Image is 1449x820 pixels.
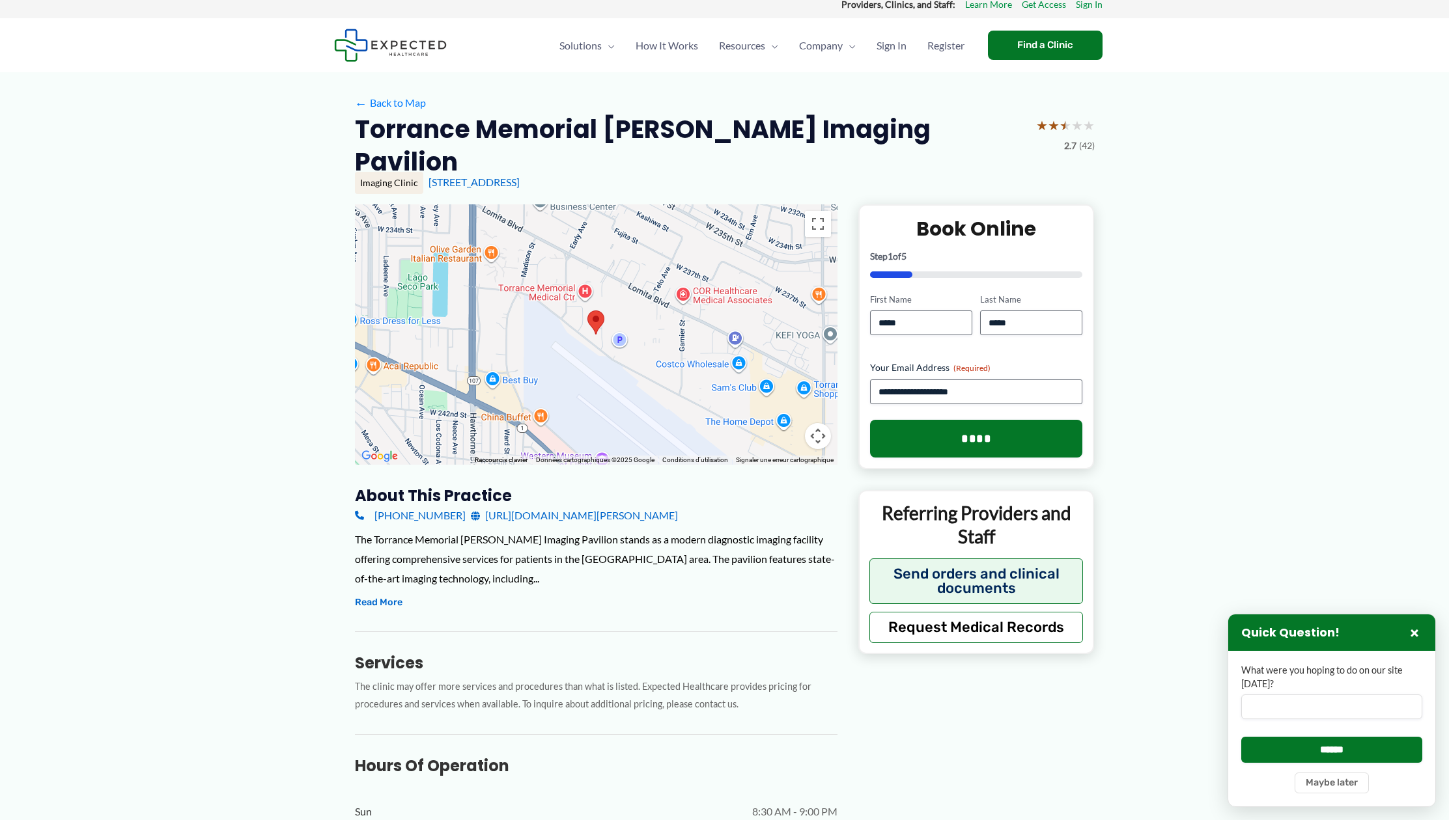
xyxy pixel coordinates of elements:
h3: Quick Question! [1241,625,1340,640]
span: (Required) [953,363,991,373]
a: Signaler une erreur cartographique [736,456,834,463]
span: Register [927,23,964,68]
span: Sign In [877,23,907,68]
a: Register [917,23,975,68]
button: Commandes de la caméra de la carte [805,423,831,449]
a: How It Works [625,23,709,68]
button: Close [1407,625,1422,640]
img: Google [358,448,401,465]
a: SolutionsMenu Toggle [549,23,625,68]
a: [PHONE_NUMBER] [355,506,466,525]
h3: Services [355,653,837,673]
img: Expected Healthcare Logo - side, dark font, small [334,29,447,62]
h2: Torrance Memorial [PERSON_NAME] Imaging Pavilion [355,113,1026,178]
div: The Torrance Memorial [PERSON_NAME] Imaging Pavilion stands as a modern diagnostic imaging facili... [355,530,837,588]
span: ★ [1083,113,1095,137]
span: ★ [1071,113,1083,137]
button: Raccourcis clavier [475,456,528,465]
span: Menu Toggle [602,23,615,68]
label: Last Name [980,294,1082,306]
a: Sign In [866,23,917,68]
label: Your Email Address [870,361,1083,374]
span: 2.7 [1064,137,1076,154]
a: ResourcesMenu Toggle [709,23,789,68]
button: Read More [355,595,402,610]
p: The clinic may offer more services and procedures than what is listed. Expected Healthcare provid... [355,678,837,713]
a: [STREET_ADDRESS] [429,176,520,188]
span: Resources [719,23,765,68]
button: Passer en plein écran [805,211,831,237]
h3: Hours of Operation [355,756,837,776]
span: 5 [901,251,907,262]
span: ★ [1060,113,1071,137]
a: Conditions d'utilisation (s'ouvre dans un nouvel onglet) [662,456,728,463]
span: Menu Toggle [843,23,856,68]
span: Données cartographiques ©2025 Google [536,456,654,463]
span: Company [799,23,843,68]
button: Request Medical Records [869,612,1084,643]
span: ★ [1048,113,1060,137]
a: CompanyMenu Toggle [789,23,866,68]
span: (42) [1079,137,1095,154]
button: Maybe later [1295,772,1369,793]
label: What were you hoping to do on our site [DATE]? [1241,664,1422,690]
div: Imaging Clinic [355,172,423,194]
span: ★ [1036,113,1048,137]
h3: About this practice [355,485,837,506]
label: First Name [870,294,972,306]
p: Step of [870,252,1083,261]
nav: Primary Site Navigation [549,23,975,68]
span: How It Works [636,23,698,68]
a: [URL][DOMAIN_NAME][PERSON_NAME] [471,506,678,525]
h2: Book Online [870,216,1083,241]
button: Send orders and clinical documents [869,558,1084,604]
span: 1 [888,251,893,262]
span: Menu Toggle [765,23,778,68]
a: Ouvrir cette zone dans Google Maps (dans une nouvelle fenêtre) [358,448,401,465]
p: Referring Providers and Staff [869,501,1084,549]
a: ←Back to Map [355,93,426,113]
span: Solutions [559,23,602,68]
a: Find a Clinic [988,31,1103,60]
span: ← [355,97,367,109]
